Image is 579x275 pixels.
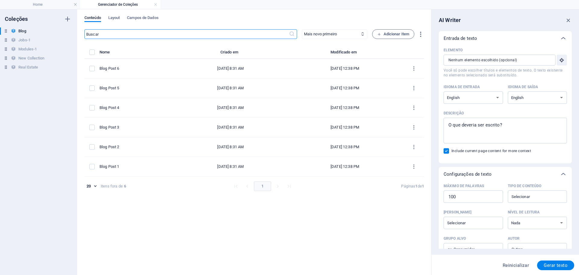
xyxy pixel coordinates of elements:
strong: 1 [415,184,417,188]
h6: Modules-1 [18,46,37,53]
p: Elemento [444,48,463,53]
span: Gerar texto [544,263,568,268]
div: [DATE] 8:31 AM [180,85,281,91]
strong: 1 [422,184,424,188]
div: [DATE] 8:31 AM [180,105,281,110]
input: Grupo alvo [444,245,503,254]
th: Criado em [175,49,286,59]
p: Idioma de entrada [444,85,480,89]
nav: pagination navigation [230,181,295,191]
h6: Jobs-1 [18,37,30,44]
div: [DATE] 12:38 PM [291,105,399,110]
input: Tipo de conteúdoClear [510,192,555,201]
div: [DATE] 12:38 PM [291,125,399,130]
div: Entrada de texto [439,46,572,163]
select: Idioma de saída [508,91,567,104]
input: [PERSON_NAME]Clear [445,219,491,227]
i: Criar nova coleção [64,15,71,23]
p: Nível de leitura [508,210,540,215]
strong: 6 [124,184,126,189]
span: Campos de Dados [127,14,158,23]
div: Blog Post 3 [100,125,170,130]
button: Gerar texto [537,261,574,270]
div: Blog Post 2 [100,144,170,150]
span: Conteúdo [84,14,101,23]
th: Nome [100,49,175,59]
textarea: Descrição [447,121,564,140]
h6: Blog [18,27,26,35]
div: [DATE] 8:31 AM [180,144,281,150]
th: Modificado em [286,49,403,59]
p: Entrada de texto [444,35,477,41]
select: Nível de leitura [508,217,567,229]
button: Adicionar Item [372,29,414,39]
div: Blog Post 6 [100,66,170,71]
input: AutorClear [510,245,555,254]
div: [DATE] 12:38 PM [291,85,399,91]
div: [DATE] 12:38 PM [291,144,399,150]
input: Máximo de palavras [444,191,503,203]
span: Adicionar Item [377,30,409,38]
div: Páginas de [401,184,424,189]
div: 20 [84,184,98,189]
h6: AI Writer [439,17,461,24]
div: itens fora de [101,184,123,189]
span: Layout [108,14,120,23]
div: [DATE] 12:38 PM [291,66,399,71]
div: Configurações de texto [439,167,572,181]
div: Blog Post 1 [100,164,170,169]
table: items list [84,49,424,177]
div: Entrada de texto [439,31,572,46]
select: Idioma de entrada [444,91,503,104]
div: [DATE] 8:31 AM [180,125,281,130]
span: Você só pode escolher títulos e elementos de texto. O texto existente no elemento selecionado ser... [444,68,567,78]
div: [DATE] 8:31 AM [180,164,281,169]
button: ElementoVocê só pode escolher títulos e elementos de texto. O texto existente no elemento selecio... [557,55,567,66]
input: Buscar [84,29,289,39]
p: Idioma de saída [508,85,538,89]
p: Descrição [444,111,464,116]
h4: Gerenciador de Coleções [80,1,160,8]
h6: New Collection [18,55,44,62]
div: Blog Post 4 [100,105,170,110]
p: Grupo alvo [444,236,466,241]
input: ElementoVocê só pode escolher títulos e elementos de texto. O texto existente no elemento selecio... [444,55,551,66]
div: Blog Post 5 [100,85,170,91]
span: Include current page content for more context [451,149,531,153]
div: [DATE] 12:38 PM [291,164,399,169]
button: page 1 [254,181,271,191]
p: Configurações de texto [444,171,492,177]
h6: Real Estate [18,64,38,71]
p: Autor [508,236,520,241]
span: Reinicializar [503,263,529,268]
h6: Coleções [5,15,28,23]
div: Configurações de texto [439,181,572,265]
div: [DATE] 8:31 AM [180,66,281,71]
p: Tipo de conteúdo [508,184,542,188]
p: [PERSON_NAME] [444,210,471,215]
button: Reinicializar [499,261,533,270]
p: Máximo de palavras [444,184,484,188]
